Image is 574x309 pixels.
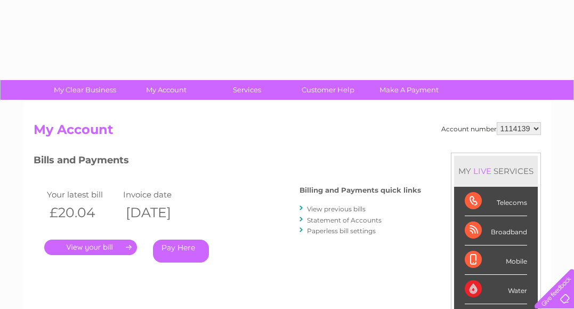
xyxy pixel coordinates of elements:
td: Your latest bill [44,187,121,202]
h4: Billing and Payments quick links [300,186,421,194]
div: MY SERVICES [454,156,538,186]
div: Mobile [465,245,527,275]
a: View previous bills [307,205,366,213]
td: Invoice date [120,187,197,202]
a: My Clear Business [41,80,129,100]
div: Broadband [465,216,527,245]
a: Services [203,80,291,100]
h2: My Account [34,122,541,142]
a: My Account [122,80,210,100]
a: . [44,240,137,255]
div: LIVE [471,166,494,176]
a: Statement of Accounts [307,216,382,224]
div: Telecoms [465,187,527,216]
a: Customer Help [284,80,372,100]
a: Make A Payment [365,80,453,100]
div: Water [465,275,527,304]
a: Pay Here [153,240,209,263]
h3: Bills and Payments [34,153,421,171]
a: Paperless bill settings [307,227,376,235]
div: Account number [441,122,541,135]
th: £20.04 [44,202,121,224]
th: [DATE] [120,202,197,224]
